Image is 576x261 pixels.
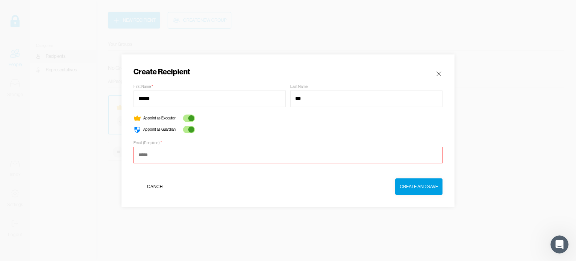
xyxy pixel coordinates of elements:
[133,141,162,145] div: Email (Required)
[290,84,307,89] div: Last Name
[133,84,153,89] div: First Name
[143,127,175,132] div: Appoint as Guardian
[133,178,178,195] button: Cancel
[147,183,165,190] div: Cancel
[400,183,438,190] div: Create and Save
[133,66,190,77] div: Create Recipient
[395,178,442,195] button: Create and Save
[550,235,568,253] iframe: Intercom live chat
[143,116,175,121] div: Appoint as Executor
